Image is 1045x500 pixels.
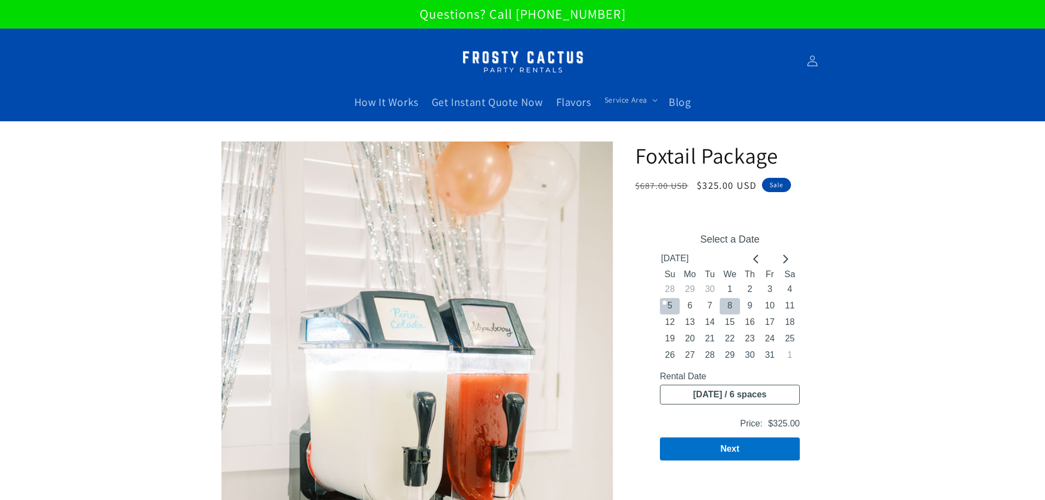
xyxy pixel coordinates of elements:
[635,141,824,170] h1: Foxtail Package
[348,88,425,116] a: How It Works
[762,178,791,192] span: Sale
[697,179,756,192] span: $325.00 USD
[669,95,691,109] span: Blog
[598,88,662,111] summary: Service Area
[454,44,591,78] img: Margarita Machine Rental in Scottsdale, Phoenix, Tempe, Chandler, Gilbert, Mesa and Maricopa
[605,95,647,105] span: Service Area
[635,180,688,192] s: $687.00 USD
[635,209,824,485] iframe: widget_xcomponent
[425,88,550,116] a: Get Instant Quote Now
[662,88,697,116] a: Blog
[354,95,419,109] span: How It Works
[550,88,598,116] a: Flavors
[556,95,591,109] span: Flavors
[432,95,543,109] span: Get Instant Quote Now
